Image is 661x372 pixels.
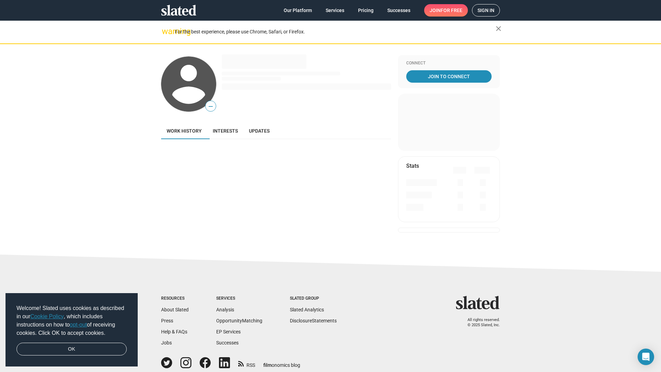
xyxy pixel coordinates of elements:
[263,362,272,368] span: film
[353,4,379,17] a: Pricing
[216,318,262,323] a: OpportunityMatching
[278,4,317,17] a: Our Platform
[206,102,216,111] span: —
[382,4,416,17] a: Successes
[326,4,344,17] span: Services
[207,123,243,139] a: Interests
[424,4,468,17] a: Joinfor free
[161,307,189,312] a: About Slated
[408,70,490,83] span: Join To Connect
[167,128,202,134] span: Work history
[238,358,255,369] a: RSS
[494,24,503,33] mat-icon: close
[161,296,189,301] div: Resources
[249,128,270,134] span: Updates
[290,307,324,312] a: Slated Analytics
[478,4,494,16] span: Sign in
[263,356,300,369] a: filmonomics blog
[243,123,275,139] a: Updates
[17,343,127,356] a: dismiss cookie message
[161,123,207,139] a: Work history
[216,329,241,334] a: EP Services
[175,27,496,37] div: For the best experience, please use Chrome, Safari, or Firefox.
[387,4,410,17] span: Successes
[441,4,462,17] span: for free
[213,128,238,134] span: Interests
[406,70,492,83] a: Join To Connect
[358,4,374,17] span: Pricing
[30,313,64,319] a: Cookie Policy
[161,340,172,345] a: Jobs
[216,307,234,312] a: Analysis
[638,349,654,365] div: Open Intercom Messenger
[6,293,138,367] div: cookieconsent
[284,4,312,17] span: Our Platform
[290,296,337,301] div: Slated Group
[406,61,492,66] div: Connect
[406,162,419,169] mat-card-title: Stats
[70,322,87,328] a: opt-out
[472,4,500,17] a: Sign in
[216,296,262,301] div: Services
[17,304,127,337] span: Welcome! Slated uses cookies as described in our , which includes instructions on how to of recei...
[320,4,350,17] a: Services
[290,318,337,323] a: DisclosureStatements
[460,318,500,328] p: All rights reserved. © 2025 Slated, Inc.
[161,329,187,334] a: Help & FAQs
[162,27,170,35] mat-icon: warning
[216,340,239,345] a: Successes
[430,4,462,17] span: Join
[161,318,173,323] a: Press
